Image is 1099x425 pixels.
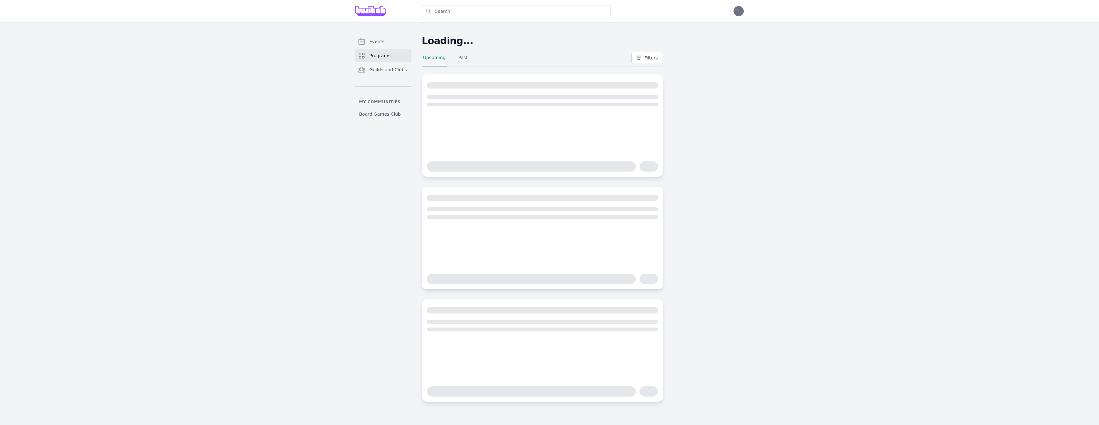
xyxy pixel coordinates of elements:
[422,35,663,47] h2: Loading...
[734,6,744,16] button: TH
[369,38,384,45] span: Events
[355,108,411,120] a: Board Games Club
[422,54,447,66] a: Upcoming
[355,35,411,48] a: Events
[355,63,411,76] a: Guilds and Clubs
[369,66,407,73] span: Guilds and Clubs
[369,52,390,59] span: Programs
[355,35,411,120] nav: Sidebar
[355,99,411,104] p: My communities
[457,54,469,66] a: Past
[422,5,611,17] input: Search
[735,9,742,13] span: TH
[631,52,663,64] button: Filters
[355,6,386,16] img: Grove
[359,111,401,117] span: Board Games Club
[355,49,411,62] a: Programs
